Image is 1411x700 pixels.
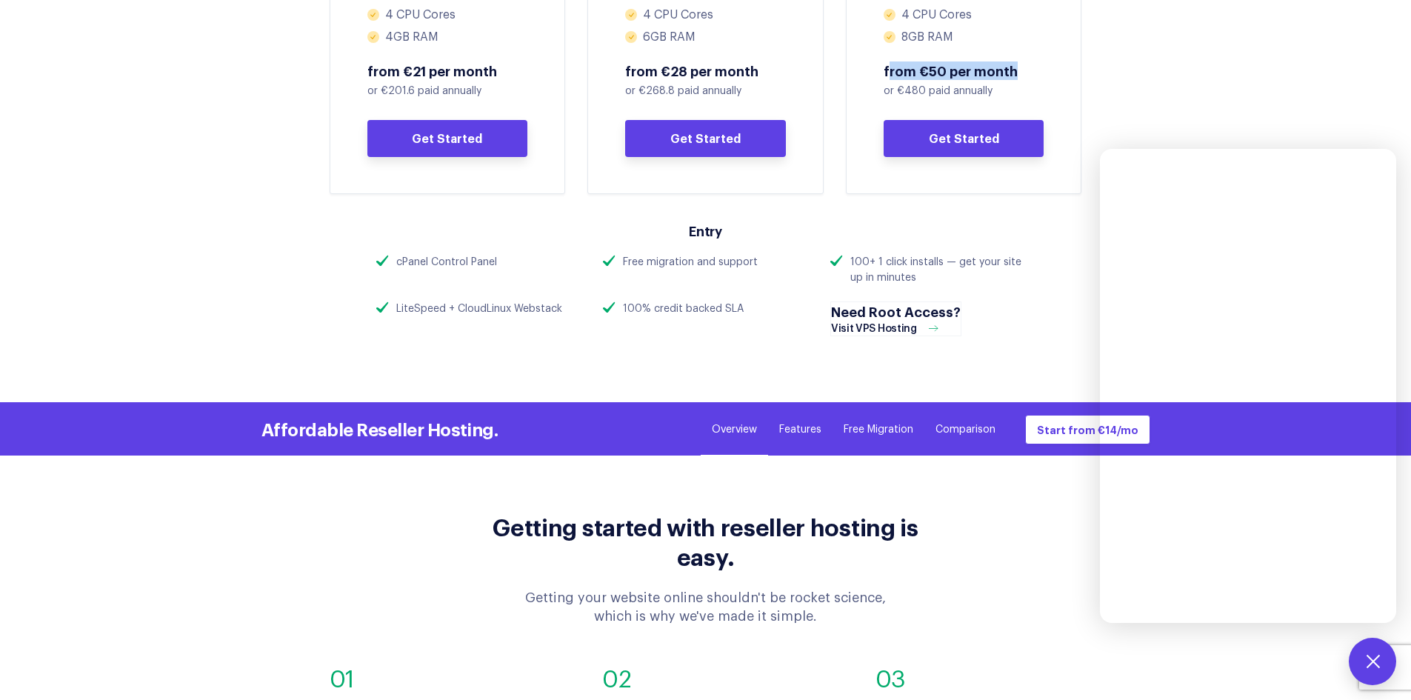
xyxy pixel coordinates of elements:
p: or €480 paid annually [884,84,1044,99]
a: Get Started [625,120,786,157]
div: 01 [330,667,536,693]
div: 02 [602,667,809,693]
li: 8GB RAM [884,30,1044,45]
h3: Affordable Reseller Hosting. [261,418,498,439]
li: 4 CPU Cores [625,7,786,23]
span: from €28 per month [625,62,786,80]
a: Get Started [367,120,528,157]
li: 6GB RAM [625,30,786,45]
div: Visit VPS Hosting [831,323,947,336]
h3: Entry [376,222,1035,239]
a: Start from €14/mo [1025,415,1150,444]
a: Overview [712,422,757,437]
h4: Need Root Access? [831,302,961,321]
li: 4 CPU Cores [367,7,528,23]
a: Get Started [884,120,1044,157]
span: from €21 per month [367,62,528,80]
div: cPanel Control Panel [396,255,497,270]
p: or €268.8 paid annually [625,84,786,99]
li: 4GB RAM [367,30,528,45]
div: LiteSpeed + CloudLinux Webstack [396,301,562,317]
h2: Getting started with reseller hosting is easy. [465,511,947,570]
div: Free migration and support [623,255,758,270]
p: or €201.6 paid annually [367,84,528,99]
a: Comparison [935,422,995,437]
a: Need Root Access?Visit VPS Hosting [830,301,961,336]
a: Free Migration [844,422,913,437]
div: 03 [875,667,1082,693]
span: from €50 per month [884,62,1044,80]
li: 4 CPU Cores [884,7,1044,23]
a: Features [779,422,821,437]
div: Getting your website online shouldn't be rocket science, which is why we've made it simple. [465,589,947,626]
div: 100% credit backed SLA [623,301,744,317]
div: 100+ 1 click installs — get your site up in minutes [850,255,1035,286]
